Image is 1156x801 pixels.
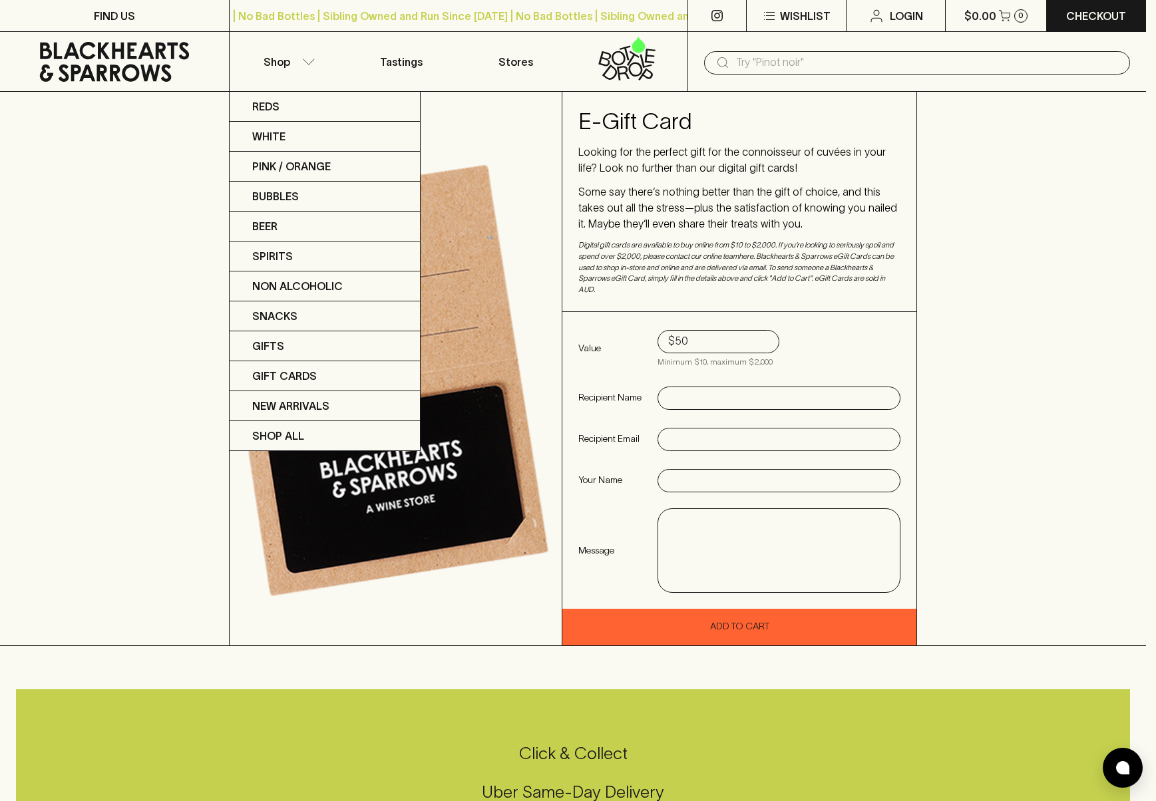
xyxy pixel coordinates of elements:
[252,128,286,144] p: White
[230,421,420,450] a: SHOP ALL
[252,368,317,384] p: Gift Cards
[252,308,297,324] p: Snacks
[252,428,304,444] p: SHOP ALL
[230,212,420,241] a: Beer
[252,218,278,234] p: Beer
[252,398,329,414] p: New Arrivals
[230,182,420,212] a: Bubbles
[230,241,420,271] a: Spirits
[252,98,280,114] p: Reds
[230,301,420,331] a: Snacks
[230,92,420,122] a: Reds
[230,152,420,182] a: Pink / Orange
[230,361,420,391] a: Gift Cards
[230,331,420,361] a: Gifts
[230,122,420,152] a: White
[252,338,284,354] p: Gifts
[252,278,343,294] p: Non Alcoholic
[230,271,420,301] a: Non Alcoholic
[252,248,293,264] p: Spirits
[230,391,420,421] a: New Arrivals
[252,188,299,204] p: Bubbles
[252,158,331,174] p: Pink / Orange
[1116,761,1129,774] img: bubble-icon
